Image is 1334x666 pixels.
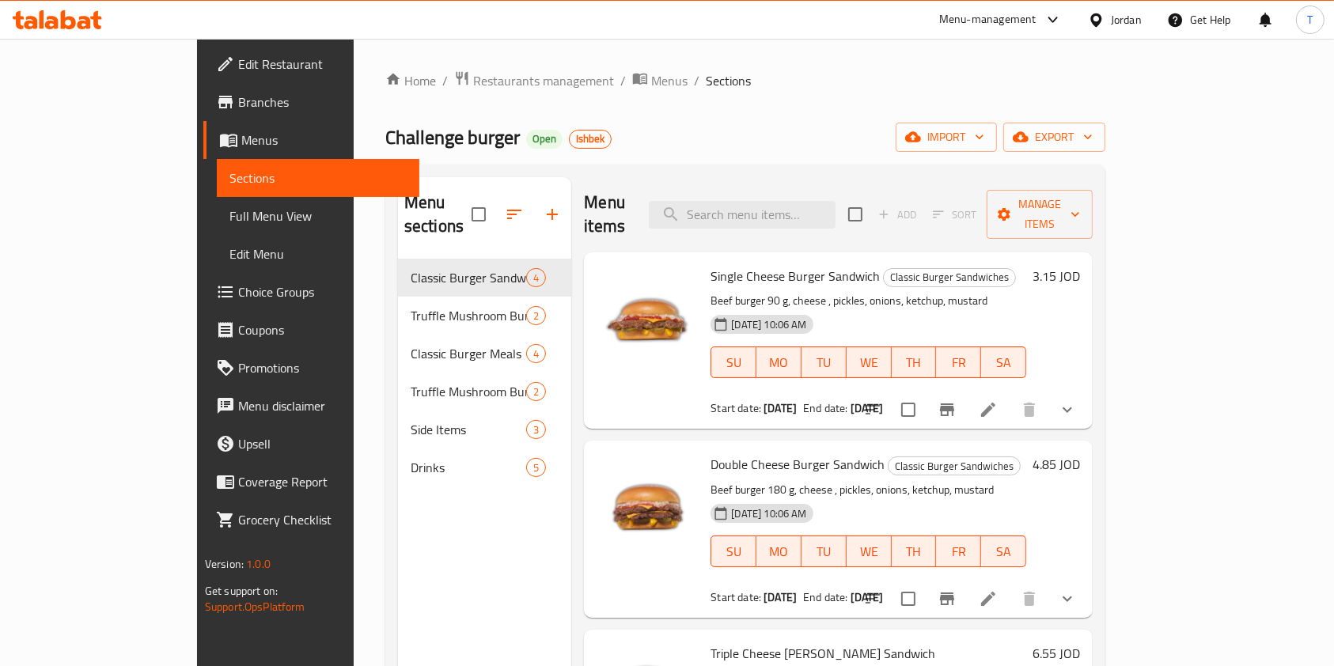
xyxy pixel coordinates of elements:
[1048,391,1086,429] button: show more
[495,195,533,233] span: Sort sections
[711,346,756,378] button: SU
[853,540,885,563] span: WE
[1048,580,1086,618] button: show more
[203,463,420,501] a: Coverage Report
[217,197,420,235] a: Full Menu View
[229,244,407,263] span: Edit Menu
[203,425,420,463] a: Upsell
[936,346,981,378] button: FR
[847,346,892,378] button: WE
[764,587,797,607] b: [DATE]
[987,540,1020,563] span: SA
[203,273,420,311] a: Choice Groups
[238,55,407,74] span: Edit Restaurant
[527,271,545,286] span: 4
[1010,580,1048,618] button: delete
[238,396,407,415] span: Menu disclaimer
[854,391,892,429] button: sort-choices
[763,351,795,374] span: MO
[526,130,563,149] div: Open
[411,344,526,363] span: Classic Burger Meals
[936,535,981,567] button: FR
[999,195,1080,234] span: Manage items
[711,641,935,665] span: Triple Cheese [PERSON_NAME] Sandwich
[411,382,526,401] span: Truffle Mushroom Burger Meals
[979,589,998,608] a: Edit menu item
[839,198,872,231] span: Select section
[851,398,884,418] b: [DATE]
[229,206,407,225] span: Full Menu View
[398,252,572,493] nav: Menu sections
[462,198,495,231] span: Select all sections
[883,268,1016,287] div: Classic Burger Sandwiches
[203,45,420,83] a: Edit Restaurant
[981,535,1026,567] button: SA
[888,456,1021,475] div: Classic Burger Sandwiches
[570,132,611,146] span: Ishbek
[241,131,407,149] span: Menus
[246,554,271,574] span: 1.0.0
[706,71,751,90] span: Sections
[1016,127,1093,147] span: export
[718,351,750,374] span: SU
[908,127,984,147] span: import
[398,373,572,411] div: Truffle Mushroom Burger Meals2
[1307,11,1313,28] span: T
[238,358,407,377] span: Promotions
[203,387,420,425] a: Menu disclaimer
[979,400,998,419] a: Edit menu item
[939,10,1037,29] div: Menu-management
[694,71,699,90] li: /
[229,168,407,187] span: Sections
[398,448,572,486] div: Drinks5
[526,382,546,401] div: items
[526,458,546,477] div: items
[398,259,572,297] div: Classic Burger Sandwiches4
[851,587,884,607] b: [DATE]
[526,420,546,439] div: items
[1033,642,1080,664] h6: 6.55 JOD
[892,582,925,615] span: Select to update
[203,311,420,349] a: Coupons
[1003,123,1105,152] button: export
[526,344,546,363] div: items
[987,351,1020,374] span: SA
[1058,589,1077,608] svg: Show Choices
[802,346,847,378] button: TU
[411,420,526,439] span: Side Items
[398,297,572,335] div: Truffle Mushroom Burger Sandwich2
[527,384,545,399] span: 2
[597,453,698,554] img: Double Cheese Burger Sandwich
[217,235,420,273] a: Edit Menu
[584,191,630,238] h2: Menu items
[411,268,526,287] span: Classic Burger Sandwiches
[1058,400,1077,419] svg: Show Choices
[238,282,407,301] span: Choice Groups
[889,457,1020,475] span: Classic Burger Sandwiches
[398,335,572,373] div: Classic Burger Meals4
[892,393,925,426] span: Select to update
[725,506,813,521] span: [DATE] 10:06 AM
[718,540,750,563] span: SU
[928,580,966,618] button: Branch-specific-item
[803,587,847,607] span: End date:
[892,346,937,378] button: TH
[411,458,526,477] span: Drinks
[711,398,761,418] span: Start date:
[898,540,930,563] span: TH
[238,510,407,529] span: Grocery Checklist
[597,265,698,366] img: Single Cheese Burger Sandwich
[808,540,840,563] span: TU
[711,535,756,567] button: SU
[981,346,1026,378] button: SA
[711,587,761,607] span: Start date:
[1033,265,1080,287] h6: 3.15 JOD
[756,346,802,378] button: MO
[711,291,1026,311] p: Beef burger 90 g, cheese , pickles, onions, ketchup, mustard
[526,306,546,325] div: items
